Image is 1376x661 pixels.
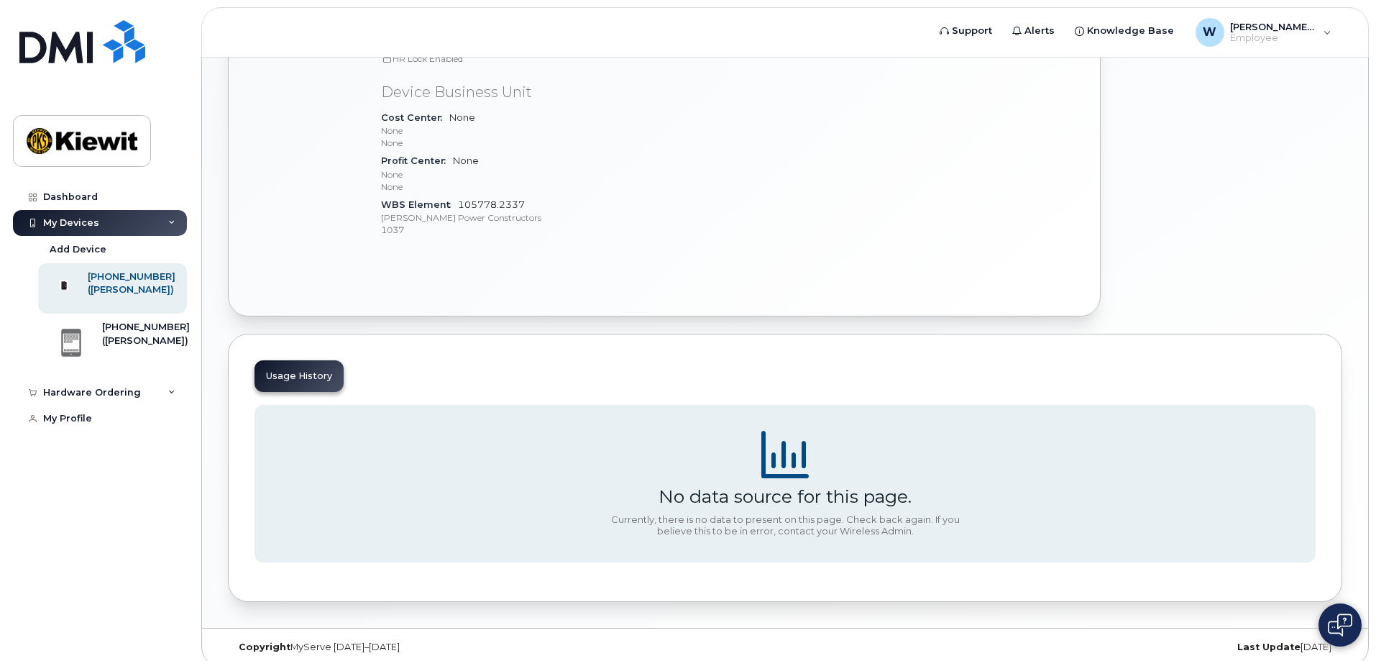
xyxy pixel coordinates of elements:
[381,155,453,166] span: Profit Center
[381,199,719,237] span: 105778.2337
[1230,21,1316,32] span: [PERSON_NAME].[PERSON_NAME]
[1203,24,1216,41] span: W
[605,514,965,537] div: Currently, there is no data to present on this page. Check back again. If you believe this to be ...
[952,24,992,38] span: Support
[1185,18,1341,47] div: Wayne.Felix
[381,168,719,181] p: None
[381,82,719,103] p: Device Business Unit
[381,224,719,236] p: 1037
[381,53,719,65] p: HR Lock Enabled
[1328,614,1352,637] img: Open chat
[1024,24,1055,38] span: Alerts
[381,112,719,150] span: None
[239,642,290,652] strong: Copyright
[381,199,458,210] span: WBS Element
[930,17,1002,45] a: Support
[381,137,719,149] p: None
[971,642,1342,653] div: [DATE]
[659,486,912,507] div: No data source for this page.
[1065,17,1184,45] a: Knowledge Base
[381,112,449,123] span: Cost Center
[228,642,600,653] div: MyServe [DATE]–[DATE]
[381,181,719,193] p: None
[1230,32,1316,44] span: Employee
[381,211,719,224] p: [PERSON_NAME] Power Constructors
[1237,642,1301,652] strong: Last Update
[381,155,719,193] span: None
[381,124,719,137] p: None
[1087,24,1174,38] span: Knowledge Base
[1002,17,1065,45] a: Alerts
